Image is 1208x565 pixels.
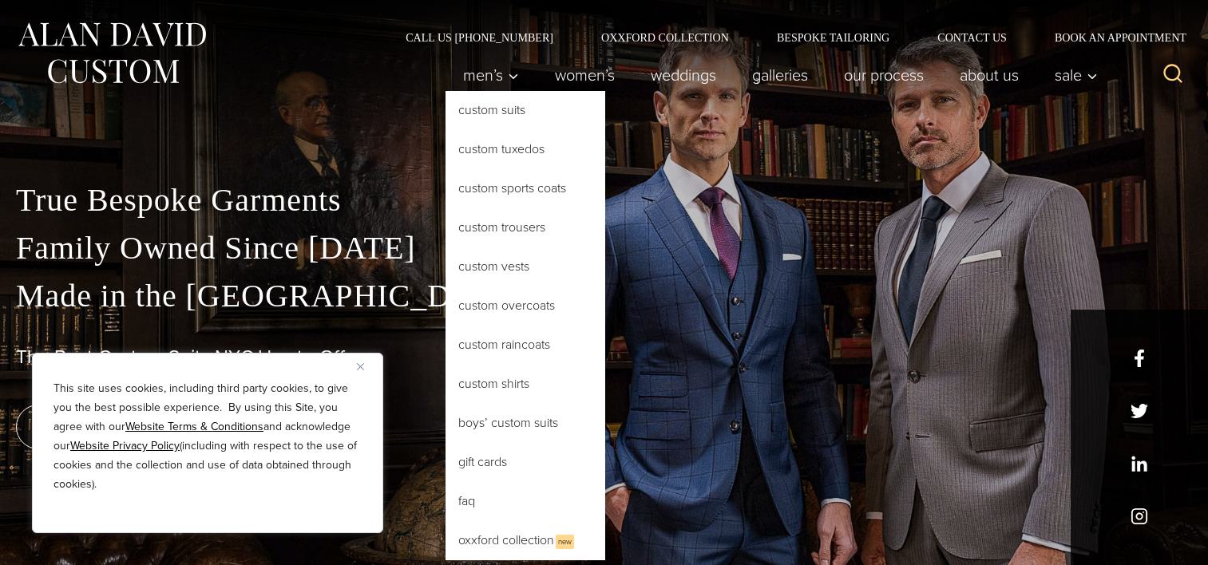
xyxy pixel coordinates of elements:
[16,346,1192,369] h1: The Best Custom Suits NYC Has to Offer
[537,59,633,91] a: Women’s
[53,379,362,494] p: This site uses cookies, including third party cookies, to give you the best possible experience. ...
[357,363,364,370] img: Close
[446,59,1107,91] nav: Primary Navigation
[446,286,605,325] a: Custom Overcoats
[446,130,605,168] a: Custom Tuxedos
[446,521,605,560] a: Oxxford CollectionNew
[556,535,574,549] span: New
[382,32,1192,43] nav: Secondary Navigation
[942,59,1037,91] a: About Us
[16,176,1192,320] p: True Bespoke Garments Family Owned Since [DATE] Made in the [GEOGRAPHIC_DATA]
[446,247,605,286] a: Custom Vests
[446,91,605,129] a: Custom Suits
[446,404,605,442] a: Boys’ Custom Suits
[357,357,376,376] button: Close
[1031,32,1192,43] a: Book an Appointment
[446,443,605,481] a: Gift Cards
[446,208,605,247] a: Custom Trousers
[577,32,753,43] a: Oxxford Collection
[1154,56,1192,94] button: View Search Form
[70,437,180,454] a: Website Privacy Policy
[16,18,208,89] img: Alan David Custom
[446,482,605,520] a: FAQ
[446,169,605,207] a: Custom Sports Coats
[913,32,1031,43] a: Contact Us
[125,418,263,435] a: Website Terms & Conditions
[735,59,826,91] a: Galleries
[446,326,605,364] a: Custom Raincoats
[633,59,735,91] a: weddings
[826,59,942,91] a: Our Process
[753,32,913,43] a: Bespoke Tailoring
[446,365,605,403] a: Custom Shirts
[16,405,240,449] a: book an appointment
[463,67,519,83] span: Men’s
[382,32,577,43] a: Call Us [PHONE_NUMBER]
[1055,67,1098,83] span: Sale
